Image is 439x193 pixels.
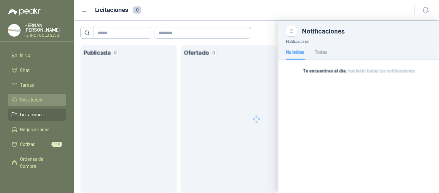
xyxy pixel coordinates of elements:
[20,126,49,133] span: Negociaciones
[20,156,60,170] span: Órdenes de Compra
[24,23,66,32] p: HERNAN [PERSON_NAME]
[20,141,35,148] span: Cotizar
[8,94,66,106] a: Solicitudes
[24,34,66,37] p: FERROTOOLS S.A.S.
[286,26,297,37] button: Close
[20,111,44,118] span: Licitaciones
[8,109,66,121] a: Licitaciones
[51,142,62,147] span: 118
[8,175,66,187] a: Remisiones
[8,24,20,36] img: Company Logo
[278,37,439,45] p: Notificaciones
[302,28,431,34] div: Notificaciones
[8,153,66,172] a: Órdenes de Compra
[8,79,66,91] a: Tareas
[20,52,30,59] span: Inicio
[8,49,66,62] a: Inicio
[8,8,40,15] img: Logo peakr
[20,67,30,74] span: Chat
[8,138,66,150] a: Cotizar118
[95,5,128,15] h1: Licitaciones
[8,64,66,76] a: Chat
[20,96,42,103] span: Solicitudes
[8,123,66,136] a: Negociaciones
[20,82,34,89] span: Tareas
[133,6,141,14] span: 0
